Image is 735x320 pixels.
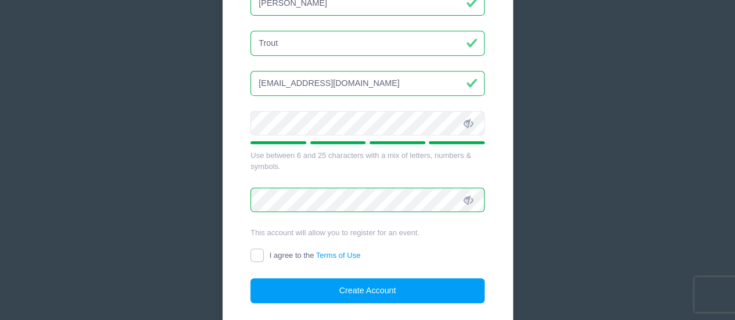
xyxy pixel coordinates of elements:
[250,227,485,239] div: This account will allow you to register for an event.
[250,278,485,303] button: Create Account
[250,31,485,56] input: Last Name
[316,251,361,260] a: Terms of Use
[250,249,264,262] input: I agree to theTerms of Use
[270,251,360,260] span: I agree to the
[250,71,485,96] input: Email
[250,150,485,172] div: Use between 6 and 25 characters with a mix of letters, numbers & symbols.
